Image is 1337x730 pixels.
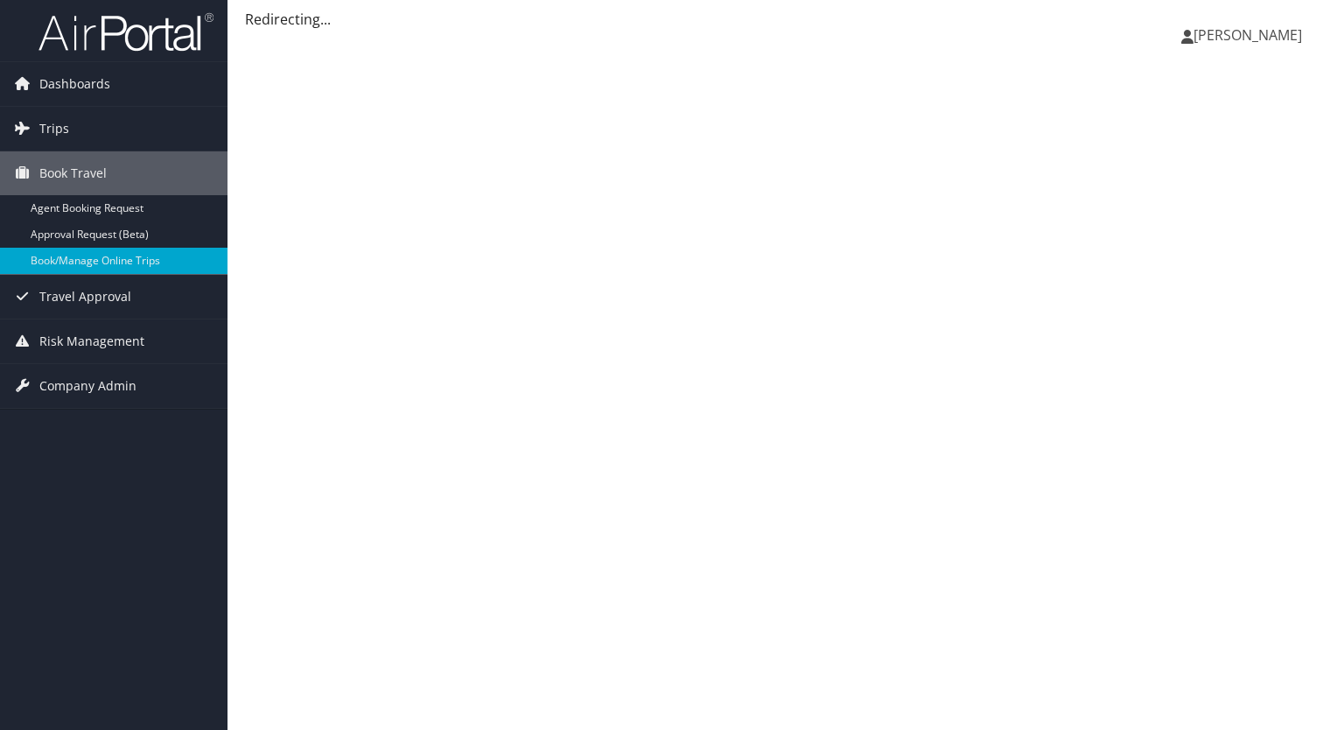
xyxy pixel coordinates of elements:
div: Redirecting... [245,9,1319,30]
img: airportal-logo.png [38,11,213,53]
span: [PERSON_NAME] [1193,25,1302,45]
span: Risk Management [39,319,144,363]
span: Company Admin [39,364,136,408]
span: Book Travel [39,151,107,195]
span: Dashboards [39,62,110,106]
span: Trips [39,107,69,151]
a: [PERSON_NAME] [1181,9,1319,61]
span: Travel Approval [39,275,131,319]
